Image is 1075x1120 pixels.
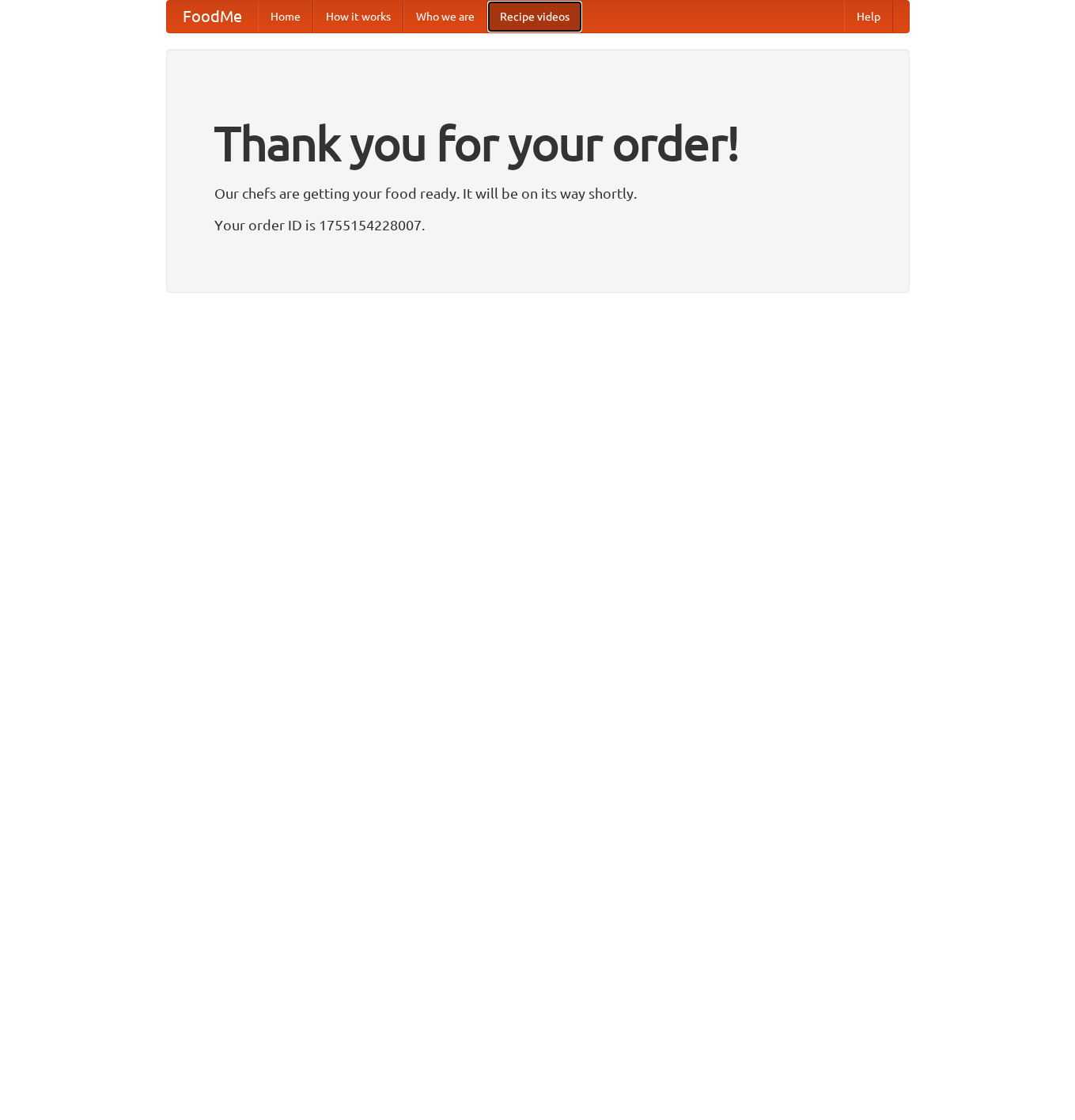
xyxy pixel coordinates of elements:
[487,1,582,32] a: Recipe videos
[214,105,861,181] h1: Thank you for your order!
[258,1,313,32] a: Home
[844,1,893,32] a: Help
[167,1,258,32] a: FoodMe
[403,1,487,32] a: Who we are
[214,213,861,237] p: Your order ID is 1755154228007.
[313,1,403,32] a: How it works
[214,181,861,205] p: Our chefs are getting your food ready. It will be on its way shortly.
